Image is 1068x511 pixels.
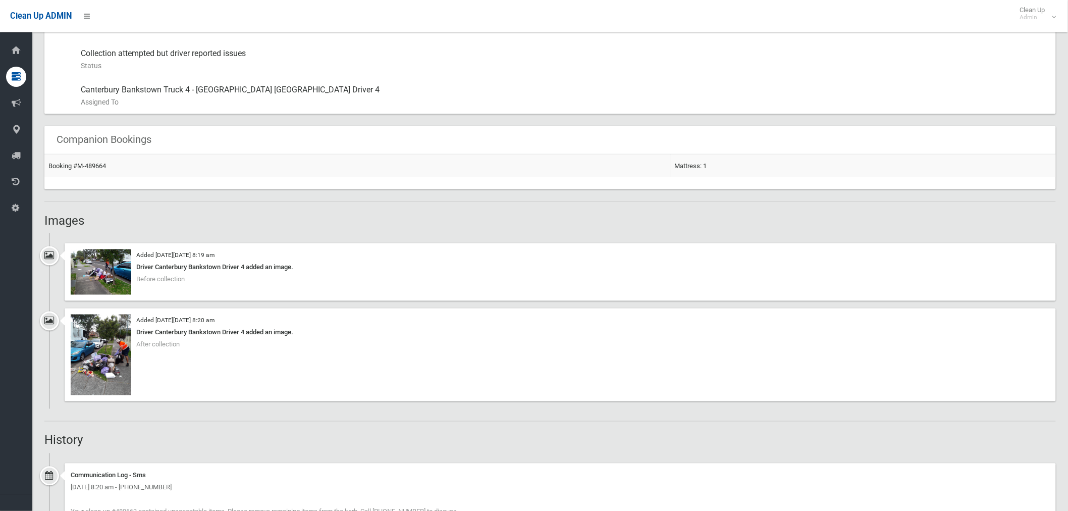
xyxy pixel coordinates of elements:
[71,482,1050,494] div: [DATE] 8:20 am - [PHONE_NUMBER]
[10,11,72,21] span: Clean Up ADMIN
[81,96,1048,108] small: Assigned To
[81,60,1048,72] small: Status
[44,214,1056,227] h2: Images
[71,327,1050,339] div: Driver Canterbury Bankstown Driver 4 added an image.
[71,315,131,395] img: 2025-10-0908.20.135089698264528355725.jpg
[1020,14,1045,21] small: Admin
[71,470,1050,482] div: Communication Log - Sms
[71,249,131,295] img: 2025-10-0908.18.425267611086893449215.jpg
[81,78,1048,114] div: Canterbury Bankstown Truck 4 - [GEOGRAPHIC_DATA] [GEOGRAPHIC_DATA] Driver 4
[1015,6,1055,21] span: Clean Up
[48,162,106,170] a: Booking #M-489664
[136,252,215,259] small: Added [DATE][DATE] 8:19 am
[671,155,1056,177] td: Mattress: 1
[44,434,1056,447] h2: History
[136,276,185,283] span: Before collection
[136,341,180,348] span: After collection
[81,41,1048,78] div: Collection attempted but driver reported issues
[136,317,215,324] small: Added [DATE][DATE] 8:20 am
[71,262,1050,274] div: Driver Canterbury Bankstown Driver 4 added an image.
[44,130,164,149] header: Companion Bookings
